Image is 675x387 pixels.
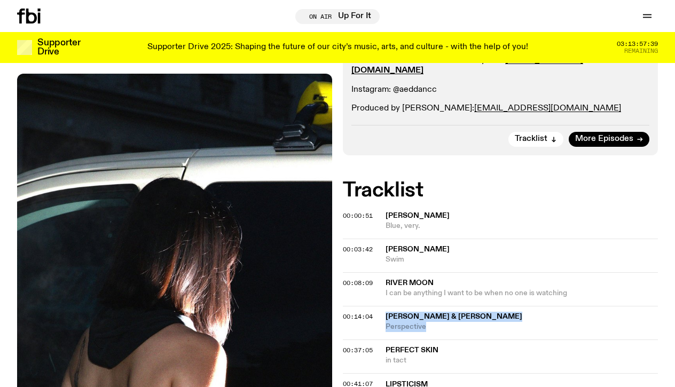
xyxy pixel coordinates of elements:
[343,279,373,287] span: 00:08:09
[386,246,450,253] span: [PERSON_NAME]
[147,43,528,52] p: Supporter Drive 2025: Shaping the future of our city’s music, arts, and culture - with the help o...
[624,48,658,54] span: Remaining
[386,313,522,320] span: [PERSON_NAME] & [PERSON_NAME]
[569,132,649,147] a: More Episodes
[386,279,434,287] span: River Moon
[343,211,373,220] span: 00:00:51
[351,56,649,76] p: Send music submissions/come say hi at
[343,280,373,286] button: 00:08:09
[343,247,373,252] button: 00:03:42
[343,245,373,254] span: 00:03:42
[343,347,373,353] button: 00:37:05
[508,132,563,147] button: Tracklist
[295,9,380,24] button: On AirUp For It
[386,322,658,332] span: Perspective
[343,213,373,219] button: 00:00:51
[343,381,373,387] button: 00:41:07
[575,135,633,143] span: More Episodes
[386,212,450,219] span: [PERSON_NAME]
[37,38,80,57] h3: Supporter Drive
[386,346,438,354] span: Perfect Skin
[515,135,547,143] span: Tracklist
[617,41,658,47] span: 03:13:57:39
[343,346,373,354] span: 00:37:05
[386,356,658,366] span: in tact
[386,221,658,231] span: Blue, very.
[351,104,649,114] p: Produced by [PERSON_NAME]:
[343,312,373,321] span: 00:14:04
[474,104,621,113] a: [EMAIL_ADDRESS][DOMAIN_NAME]
[343,181,658,200] h2: Tracklist
[386,255,658,265] span: Swim
[351,85,649,95] p: Instagram: @aeddancc
[386,288,658,298] span: I can be anything I want to be when no one is watching
[343,314,373,320] button: 00:14:04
